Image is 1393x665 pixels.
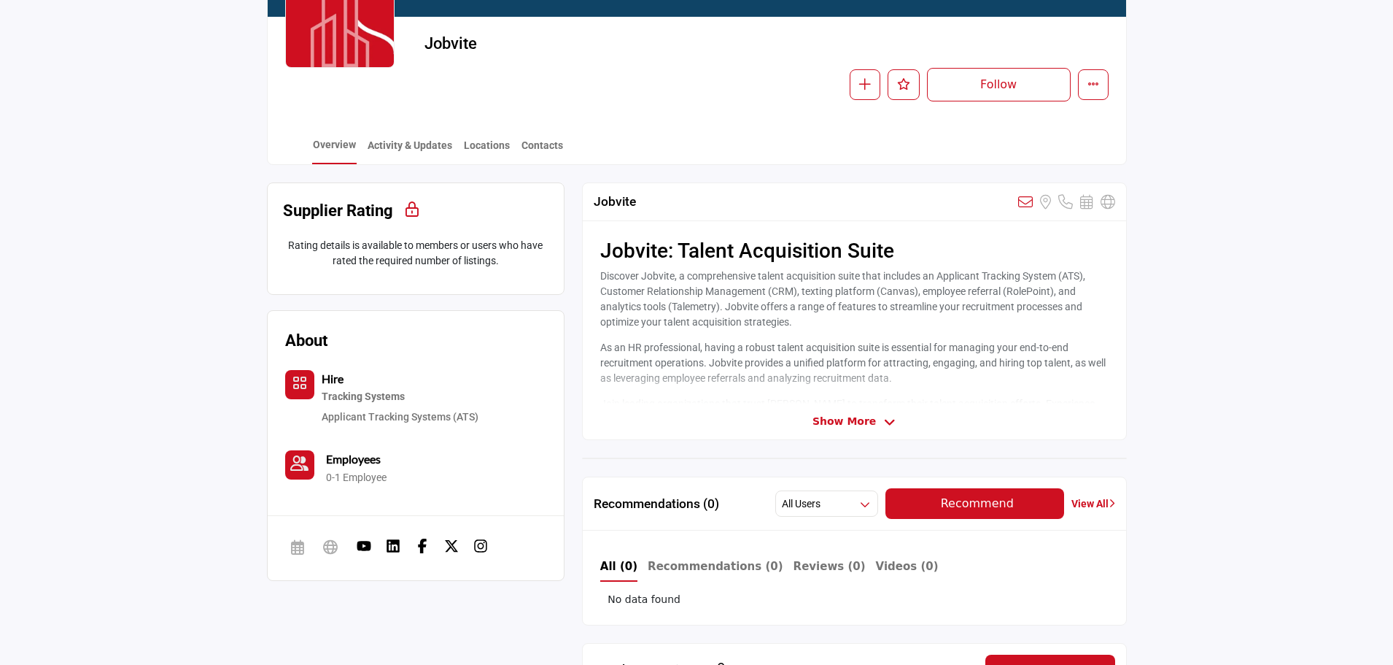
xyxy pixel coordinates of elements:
h2: Recommendations (0) [594,496,719,512]
span: Show More [812,414,876,429]
a: Overview [312,137,357,164]
button: Like [888,69,920,100]
button: Follow [927,68,1071,101]
a: Tracking Systems [322,388,478,407]
a: 0-1 Employee [326,471,387,485]
p: Join leading organizations that trust [PERSON_NAME] to transform their talent acquisition efforts... [600,396,1109,427]
a: Hire [322,374,344,385]
button: Recommend [885,488,1064,519]
p: Rating details is available to members or users who have rated the required number of listings. [283,238,548,269]
b: Reviews (0) [793,560,866,573]
button: Category Icon [285,370,314,399]
b: Recommendations (0) [648,560,783,573]
a: Locations [463,138,511,164]
p: As an HR professional, having a robust talent acquisition suite is essential for managing your en... [600,340,1109,386]
h2: All Users [782,497,820,512]
h2: Jobvite [594,194,636,210]
b: Employees [326,452,381,466]
h2: Supplier Rating [283,199,393,223]
div: Systems for tracking and managing candidate applications, interviews, and onboarding processes. [322,388,478,407]
b: All (0) [600,560,637,573]
a: Link of redirect to contact page [285,450,314,480]
img: LinkedIn [386,539,400,553]
b: Hire [322,372,344,385]
span: No data found [608,592,680,607]
img: X [444,539,459,553]
a: Activity & Updates [367,138,453,164]
a: Contacts [521,138,564,164]
p: Discover Jobvite, a comprehensive talent acquisition suite that includes an Applicant Tracking Sy... [600,269,1109,330]
h2: Jobvite [424,34,826,53]
a: Applicant Tracking Systems (ATS) [322,411,478,423]
h2: About [285,328,327,353]
img: Instagram [473,539,488,553]
a: View All [1071,496,1115,512]
button: All Users [775,491,878,517]
button: Contact-Employee Icon [285,450,314,480]
a: Employees [326,450,381,468]
span: Recommend [941,496,1014,510]
img: YouTube [357,539,371,553]
b: Videos (0) [876,560,939,573]
button: More details [1078,69,1109,100]
h2: Jobvite: Talent Acquisition Suite [600,239,1109,264]
img: Facebook [415,539,430,553]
